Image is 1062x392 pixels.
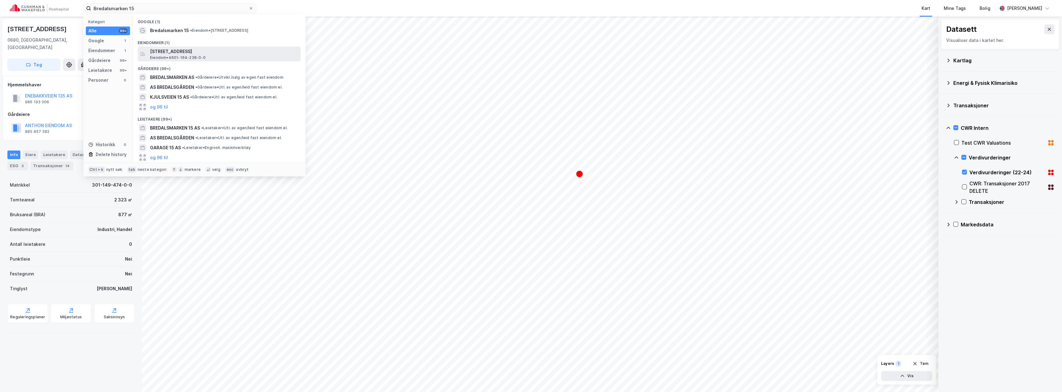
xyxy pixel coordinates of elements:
iframe: Chat Widget [1031,362,1062,392]
div: Eiendommer [88,47,115,54]
div: [PERSON_NAME] [1007,5,1042,12]
span: Gårdeiere • Utl. av egen/leid fast eiendom el. [190,95,277,100]
div: Alle [88,27,97,35]
div: Kontrollprogram for chat [1031,362,1062,392]
span: Leietaker • Utl. av egen/leid fast eiendom el. [201,126,288,130]
div: tab [127,167,136,173]
div: Personer [88,76,108,84]
div: 0 [123,142,128,147]
div: Layers [881,361,894,366]
button: og 96 til [150,103,168,111]
div: markere [185,167,201,172]
span: Leietaker • Engrosh. maskinverktøy [182,145,251,150]
span: Eiendom • [STREET_ADDRESS] [190,28,248,33]
div: velg [212,167,220,172]
div: Leietakere [41,151,68,159]
span: • [190,95,192,99]
div: CWR Intern [961,124,1055,132]
div: 3 [19,163,26,169]
div: nytt søk [106,167,123,172]
div: Google [88,37,104,44]
div: Kart [922,5,930,12]
div: Gårdeiere [88,57,111,64]
span: BREDALSMARKEN 15 AS [150,124,200,132]
div: Google (1) [133,14,306,26]
button: Vis [881,371,932,381]
div: 885 857 582 [25,129,49,134]
div: Verdivurderinger (22-24) [969,169,1045,176]
div: Tinglyst [10,285,27,292]
span: Eiendom • 4601-164-238-0-0 [150,55,206,60]
div: Tomteareal [10,196,35,204]
div: neste kategori [138,167,167,172]
div: 99+ [119,28,128,33]
div: 1 [895,361,901,367]
span: AS BREDALSGÅRDEN [150,134,194,142]
div: Verdivurderinger [969,154,1055,161]
span: KJULSVEIEN 15 AS [150,93,189,101]
div: Eiendomstype [10,226,41,233]
button: Tøm [909,359,932,369]
div: Hjemmelshaver [8,81,134,89]
div: 0680, [GEOGRAPHIC_DATA], [GEOGRAPHIC_DATA] [7,36,86,51]
div: Markedsdata [961,221,1055,228]
div: Kategori [88,19,130,24]
div: 1 [123,48,128,53]
div: Nei [125,255,132,263]
span: • [195,135,197,140]
div: [PERSON_NAME] [97,285,132,292]
div: 0 [123,78,128,83]
div: Kartlag [953,57,1055,64]
div: Bolig [980,5,990,12]
span: [STREET_ADDRESS] [150,48,298,55]
div: Saksinnsyn [104,315,125,320]
div: 986 193 006 [25,100,49,105]
button: og 96 til [150,154,168,161]
div: Delete history [96,151,127,158]
span: • [201,126,203,130]
div: Miljøstatus [60,315,82,320]
div: Festegrunn [10,270,34,278]
div: Leietakere (99+) [133,112,306,123]
span: AS BREDALSGÅRDEN [150,84,194,91]
span: • [182,145,184,150]
span: Bredalsmarken 15 [150,27,189,34]
span: GARAGE 15 AS [150,144,181,151]
div: Reguleringsplaner [10,315,45,320]
span: Gårdeiere • Utvikl./salg av egen fast eiendom [195,75,283,80]
div: CWR: Transaksjoner 2017 DELETE [969,180,1045,195]
div: Mine Tags [944,5,966,12]
div: Eiere [23,151,38,159]
span: Leietaker • Utl. av egen/leid fast eiendom el. [195,135,282,140]
div: Datasett [946,24,977,34]
div: 301-149-474-0-0 [92,181,132,189]
div: Map marker [576,170,583,178]
div: Gårdeiere (99+) [133,61,306,72]
div: 2 323 ㎡ [114,196,132,204]
div: Historikk [88,141,115,148]
div: 1 [123,38,128,43]
div: esc [225,167,235,173]
img: cushman-wakefield-realkapital-logo.202ea83816669bd177139c58696a8fa1.svg [10,4,69,13]
div: Punktleie [10,255,30,263]
div: Energi & Fysisk Klimarisiko [953,79,1055,87]
div: Ctrl + k [88,167,105,173]
div: Matrikkel [10,181,30,189]
div: Antall leietakere [10,241,45,248]
span: • [195,75,197,80]
span: Gårdeiere • Utl. av egen/leid fast eiendom el. [195,85,282,90]
div: Bruksareal (BRA) [10,211,45,218]
button: Tag [7,59,61,71]
div: Test CWR Valuations [961,139,1045,146]
div: Leietakere [88,67,112,74]
div: Transaksjoner [31,162,73,170]
div: Gårdeiere [8,111,134,118]
div: Visualiser data i kartet her. [946,37,1054,44]
div: Eiendommer (1) [133,35,306,47]
div: 0 [129,241,132,248]
div: avbryt [236,167,249,172]
div: Industri, Handel [98,226,132,233]
div: Transaksjoner [953,102,1055,109]
div: ESG [7,162,28,170]
div: [STREET_ADDRESS] [7,24,68,34]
